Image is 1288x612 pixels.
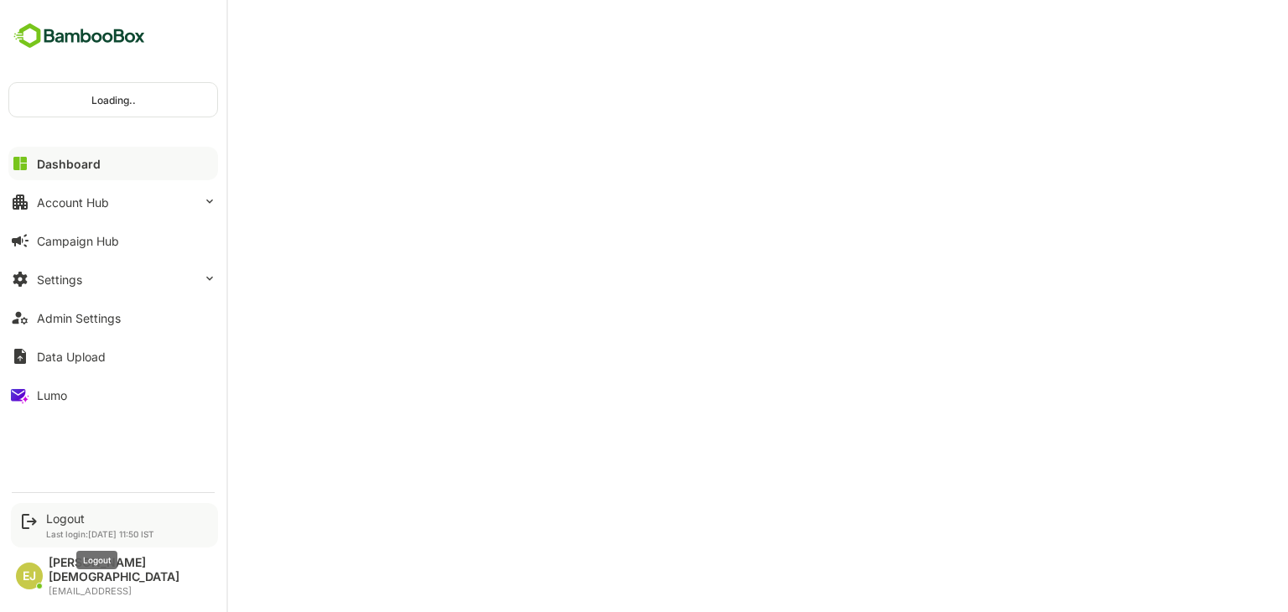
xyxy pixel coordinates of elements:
div: [EMAIL_ADDRESS] [49,586,210,597]
button: Lumo [8,378,218,412]
img: BambooboxFullLogoMark.5f36c76dfaba33ec1ec1367b70bb1252.svg [8,20,150,52]
button: Dashboard [8,147,218,180]
button: Data Upload [8,340,218,373]
div: Logout [46,511,154,526]
button: Admin Settings [8,301,218,335]
div: EJ [16,563,43,589]
div: Loading.. [9,83,217,117]
div: [PERSON_NAME][DEMOGRAPHIC_DATA] [49,556,210,584]
button: Campaign Hub [8,224,218,257]
p: Last login: [DATE] 11:50 IST [46,529,154,539]
button: Account Hub [8,185,218,219]
div: Lumo [37,388,67,402]
div: Admin Settings [37,311,121,325]
div: Data Upload [37,350,106,364]
div: Campaign Hub [37,234,119,248]
div: Dashboard [37,157,101,171]
div: Account Hub [37,195,109,210]
button: Settings [8,262,218,296]
div: Settings [37,272,82,287]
